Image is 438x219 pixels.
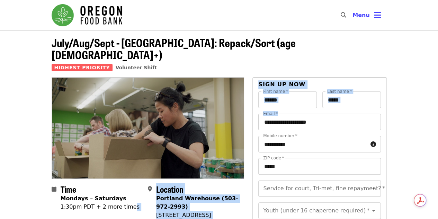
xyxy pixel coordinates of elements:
label: Last name [327,89,352,94]
button: Toggle account menu [347,7,387,24]
i: bars icon [374,10,381,20]
i: search icon [341,12,346,18]
input: First name [258,91,317,108]
button: Open [369,184,378,193]
i: map-marker-alt icon [148,186,152,192]
input: Search [350,7,356,24]
i: calendar icon [52,186,56,192]
label: ZIP code [263,156,284,160]
img: July/Aug/Sept - Portland: Repack/Sort (age 8+) organized by Oregon Food Bank [52,78,244,178]
label: First name [263,89,288,94]
a: Volunteer Shift [115,65,157,70]
button: Open [369,206,378,216]
span: July/Aug/Sept - [GEOGRAPHIC_DATA]: Repack/Sort (age [DEMOGRAPHIC_DATA]+) [52,34,296,63]
input: Mobile number [258,136,367,152]
input: ZIP code [258,158,381,175]
span: Sign up now [258,81,305,88]
span: Location [156,183,184,195]
label: Mobile number [263,134,297,138]
div: 1:30pm PDT + 2 more times [61,203,140,211]
label: Email [263,112,278,116]
strong: Portland Warehouse (503-972-2993) [156,195,238,210]
i: circle-info icon [370,141,376,148]
img: Oregon Food Bank - Home [52,4,122,26]
span: Time [61,183,76,195]
span: Menu [352,12,370,18]
strong: Mondays – Saturdays [61,195,126,202]
span: Highest Priority [52,64,113,71]
input: Email [258,114,381,130]
input: Last name [322,91,381,108]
